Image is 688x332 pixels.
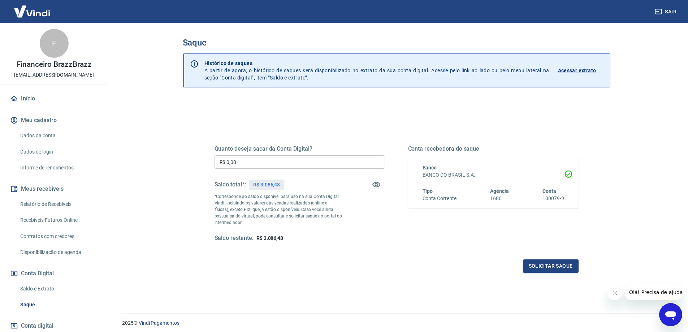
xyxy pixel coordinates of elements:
iframe: Fechar mensagem [607,286,622,300]
h6: 1686 [490,195,509,202]
a: Saque [17,297,99,312]
p: Financeiro BrazzBrazz [17,61,92,68]
button: Solicitar saque [523,259,579,273]
button: Meu cadastro [9,112,99,128]
button: Meus recebíveis [9,181,99,197]
h6: BANCO DO BRASIL S.A. [423,171,564,179]
span: Agência [490,188,509,194]
span: Tipo [423,188,433,194]
p: Histórico de saques [204,60,549,67]
a: Dados da conta [17,128,99,143]
a: Recebíveis Futuros Online [17,213,99,228]
a: Saldo e Extrato [17,281,99,296]
a: Informe de rendimentos [17,160,99,175]
a: Início [9,91,99,107]
span: Conta [542,188,556,194]
span: Banco [423,165,437,171]
button: Sair [653,5,679,18]
a: Relatório de Recebíveis [17,197,99,212]
iframe: Mensagem da empresa [625,284,682,300]
h5: Conta recebedora do saque [408,145,579,152]
a: Acessar extrato [558,60,604,81]
a: Dados de login [17,145,99,159]
button: Conta Digital [9,266,99,281]
h6: 100079-9 [542,195,564,202]
p: 2025 © [122,319,671,327]
span: Conta digital [21,321,53,331]
h6: Conta Corrente [423,195,456,202]
div: F [40,29,69,58]
p: Acessar extrato [558,67,596,74]
h5: Quanto deseja sacar da Conta Digital? [215,145,385,152]
a: Contratos com credores [17,229,99,244]
p: R$ 3.086,48 [253,181,280,189]
h3: Saque [183,38,610,48]
p: A partir de agora, o histórico de saques será disponibilizado no extrato da sua conta digital. Ac... [204,60,549,81]
a: Vindi Pagamentos [139,320,179,326]
span: Olá! Precisa de ajuda? [4,5,61,11]
p: [EMAIL_ADDRESS][DOMAIN_NAME] [14,71,94,79]
p: *Corresponde ao saldo disponível para uso na sua Conta Digital Vindi. Incluindo os valores das ve... [215,193,342,226]
h5: Saldo restante: [215,234,254,242]
span: R$ 3.086,48 [256,235,283,241]
iframe: Botão para abrir a janela de mensagens [659,303,682,326]
a: Disponibilização de agenda [17,245,99,260]
h5: Saldo total*: [215,181,246,188]
img: Vindi [9,0,56,22]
